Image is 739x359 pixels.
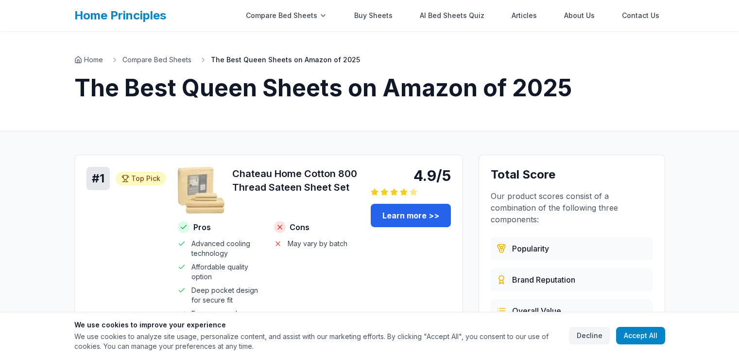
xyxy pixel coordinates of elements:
div: # 1 [86,167,110,190]
div: Evaluated from brand history, quality standards, and market presence [491,268,653,291]
img: Chateau Home Cotton 800 Thread Sateen Sheet Set - Cotton product image [178,167,224,214]
p: Our product scores consist of a combination of the following three components: [491,190,653,225]
h1: The Best Queen Sheets on Amazon of 2025 [74,76,665,100]
div: 4.9/5 [371,167,451,184]
h3: Total Score [491,167,653,182]
span: Top Pick [131,174,160,183]
a: Compare Bed Sheets [122,55,191,65]
span: Overall Value [512,305,561,317]
a: Learn more >> [371,204,451,227]
span: Advanced cooling technology [191,239,263,258]
h4: Cons [274,221,359,233]
a: Articles [506,6,543,25]
span: Easy care and machine washable [191,309,263,328]
span: The Best Queen Sheets on Amazon of 2025 [211,55,360,65]
nav: Breadcrumb [74,55,665,65]
a: AI Bed Sheets Quiz [414,6,490,25]
div: Based on customer reviews, ratings, and sales data [491,237,653,260]
h3: We use cookies to improve your experience [74,320,561,330]
a: Home Principles [74,8,166,22]
button: Decline [569,327,610,344]
h4: Pros [178,221,263,233]
span: Affordable quality option [191,262,263,282]
div: Compare Bed Sheets [240,6,333,25]
a: Buy Sheets [348,6,398,25]
a: Home [74,55,103,65]
a: Contact Us [616,6,665,25]
a: About Us [558,6,601,25]
span: Deep pocket design for secure fit [191,286,263,305]
p: We use cookies to analyze site usage, personalize content, and assist with our marketing efforts.... [74,332,561,351]
h3: Chateau Home Cotton 800 Thread Sateen Sheet Set [232,167,359,194]
span: Brand Reputation [512,274,575,286]
div: Combines price, quality, durability, and customer satisfaction [491,299,653,323]
button: Accept All [616,327,665,344]
span: May vary by batch [288,239,347,249]
span: Popularity [512,243,549,254]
